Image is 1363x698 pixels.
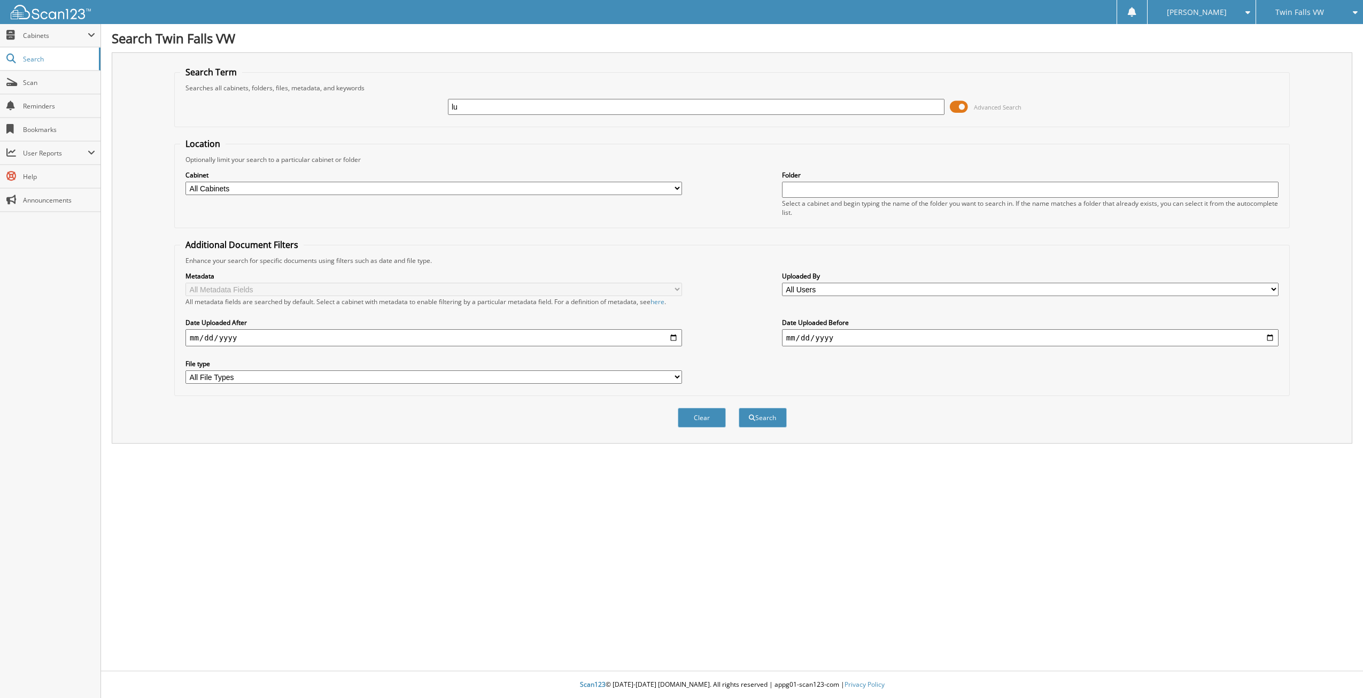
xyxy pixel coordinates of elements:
a: Privacy Policy [845,680,885,689]
label: Metadata [185,272,682,281]
span: Cabinets [23,31,88,40]
input: end [782,329,1279,346]
iframe: Chat Widget [1310,647,1363,698]
label: File type [185,359,682,368]
button: Clear [678,408,726,428]
legend: Location [180,138,226,150]
button: Search [739,408,787,428]
label: Cabinet [185,170,682,180]
span: User Reports [23,149,88,158]
label: Folder [782,170,1279,180]
a: here [650,297,664,306]
div: Select a cabinet and begin typing the name of the folder you want to search in. If the name match... [782,199,1279,217]
span: Twin Falls VW [1275,9,1324,15]
label: Date Uploaded After [185,318,682,327]
span: [PERSON_NAME] [1167,9,1227,15]
span: Advanced Search [974,103,1021,111]
legend: Search Term [180,66,242,78]
label: Date Uploaded Before [782,318,1279,327]
div: Optionally limit your search to a particular cabinet or folder [180,155,1284,164]
legend: Additional Document Filters [180,239,304,251]
label: Uploaded By [782,272,1279,281]
div: All metadata fields are searched by default. Select a cabinet with metadata to enable filtering b... [185,297,682,306]
span: Scan123 [580,680,606,689]
div: Enhance your search for specific documents using filters such as date and file type. [180,256,1284,265]
h1: Search Twin Falls VW [112,29,1352,47]
input: start [185,329,682,346]
span: Announcements [23,196,95,205]
img: scan123-logo-white.svg [11,5,91,19]
div: © [DATE]-[DATE] [DOMAIN_NAME]. All rights reserved | appg01-scan123-com | [101,672,1363,698]
span: Bookmarks [23,125,95,134]
span: Search [23,55,94,64]
span: Scan [23,78,95,87]
span: Help [23,172,95,181]
span: Reminders [23,102,95,111]
div: Searches all cabinets, folders, files, metadata, and keywords [180,83,1284,92]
